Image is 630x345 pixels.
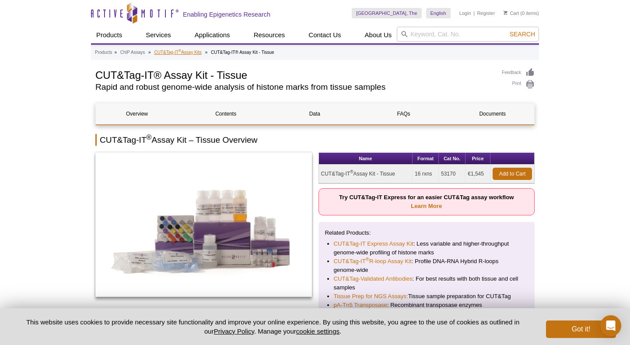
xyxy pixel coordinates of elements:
a: pA-Tn5 Transposase [334,301,387,310]
li: » [205,50,208,55]
span: Search [510,31,535,38]
a: ChIP Assays [120,49,145,56]
strong: Try CUT&Tag-IT Express for an easier CUT&Tag assay workflow [339,194,514,209]
li: : Less variable and higher-throughput genome-wide profiling of histone marks [334,239,520,257]
p: This website uses cookies to provide necessary site functionality and improve your online experie... [14,317,532,336]
li: : For best results with both tissue and cell samples [334,275,520,292]
a: Login [459,10,471,16]
a: CUT&Tag-Validated Antibodies [334,275,413,283]
sup: ® [366,257,369,262]
td: CUT&Tag-IT Assay Kit - Tissue [319,165,413,183]
li: » [114,50,117,55]
button: Got it! [546,320,616,338]
th: Format [413,153,439,165]
img: CUT&Tag-IT Assay Kit - Tissue [95,152,312,297]
th: Cat No. [439,153,465,165]
li: (0 items) [504,8,539,18]
a: About Us [360,27,397,43]
a: CUT&Tag-IT®Assay Kits [154,49,201,56]
a: Register [477,10,495,16]
h2: CUT&Tag-IT Assay Kit – Tissue Overview [95,134,535,146]
h2: Rapid and robust genome-wide analysis of histone marks from tissue samples [95,83,493,91]
sup: ® [178,49,181,53]
a: Contents [185,103,267,124]
button: cookie settings [296,327,339,335]
a: Overview [96,103,178,124]
a: Documents [451,103,534,124]
li: : Recombinant transposase enzymes [334,301,520,310]
li: CUT&Tag-IT® Assay Kit - Tissue [211,50,274,55]
a: Tissue Prep for NGS Assays: [334,292,408,301]
a: Add to Cart [493,168,532,180]
div: Open Intercom Messenger [600,315,621,336]
a: Print [502,80,535,89]
td: 16 rxns [413,165,439,183]
td: 53170 [439,165,465,183]
th: Name [319,153,413,165]
li: | [473,8,475,18]
li: Tissue sample preparation for CUT&Tag [334,292,520,301]
sup: ® [147,134,152,141]
li: » [148,50,151,55]
a: Data [273,103,356,124]
a: Contact Us [303,27,346,43]
a: Feedback [502,68,535,77]
td: €1,545 [465,165,490,183]
a: Learn More [411,203,442,209]
a: Products [95,49,112,56]
a: Cart [504,10,519,16]
a: Applications [189,27,235,43]
a: FAQs [363,103,445,124]
a: Privacy Policy [214,327,254,335]
a: CUT&Tag-IT®R-loop Assay Kit [334,257,412,266]
li: : Profile DNA-RNA Hybrid R-loops genome-wide [334,257,520,275]
sup: ® [350,169,353,174]
a: Resources [248,27,290,43]
input: Keyword, Cat. No. [397,27,539,42]
a: CUT&Tag-IT Express Assay Kit [334,239,413,248]
h2: Enabling Epigenetics Research [183,11,270,18]
a: Products [91,27,127,43]
th: Price [465,153,490,165]
p: Related Products: [325,229,528,237]
a: Services [140,27,176,43]
h1: CUT&Tag-IT® Assay Kit - Tissue [95,68,493,81]
a: [GEOGRAPHIC_DATA], The [352,8,421,18]
img: Your Cart [504,11,507,15]
button: Search [507,30,538,38]
a: English [426,8,451,18]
